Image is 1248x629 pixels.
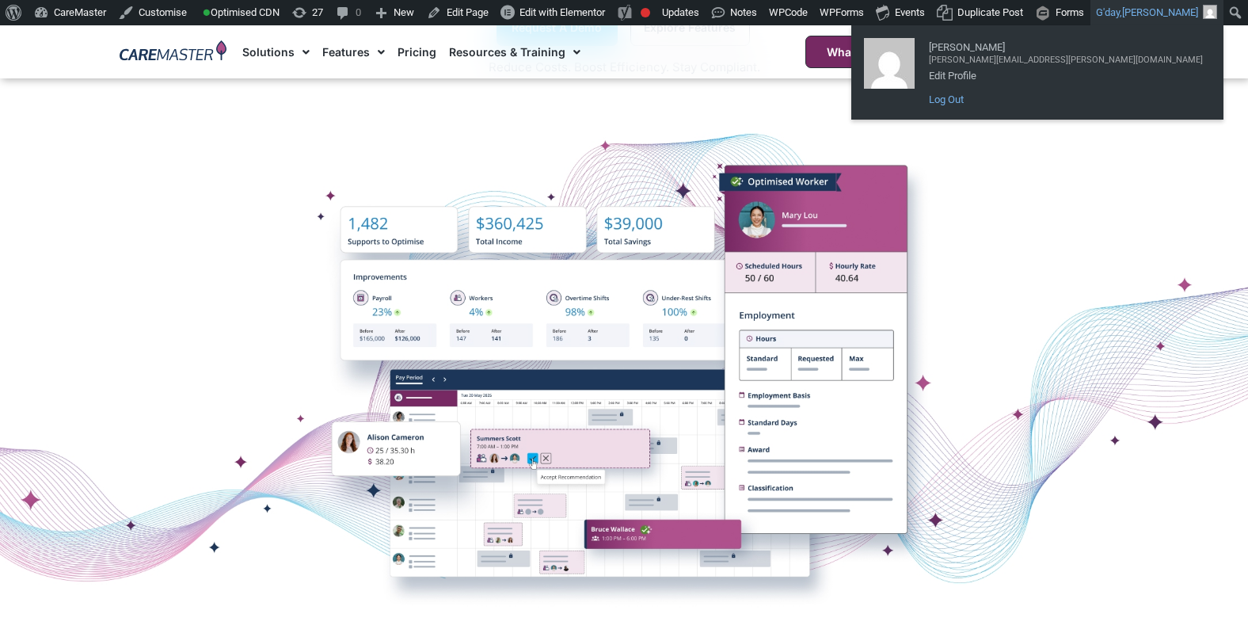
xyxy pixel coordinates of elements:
[1122,6,1198,18] span: [PERSON_NAME]
[641,8,650,17] div: Focus keyphrase not set
[322,25,385,78] a: Features
[449,25,580,78] a: Resources & Training
[805,36,915,68] a: What's New
[827,45,893,59] span: What's New
[242,25,767,78] nav: Menu
[929,49,1203,63] span: [PERSON_NAME][EMAIL_ADDRESS][PERSON_NAME][DOMAIN_NAME]
[398,25,436,78] a: Pricing
[929,35,1203,49] span: [PERSON_NAME]
[929,63,1203,78] span: Edit Profile
[120,40,226,64] img: CareMaster Logo
[921,90,1211,110] a: Log Out
[519,6,605,18] span: Edit with Elementor
[851,25,1223,120] ul: G'day, Paul Napper
[242,25,310,78] a: Solutions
